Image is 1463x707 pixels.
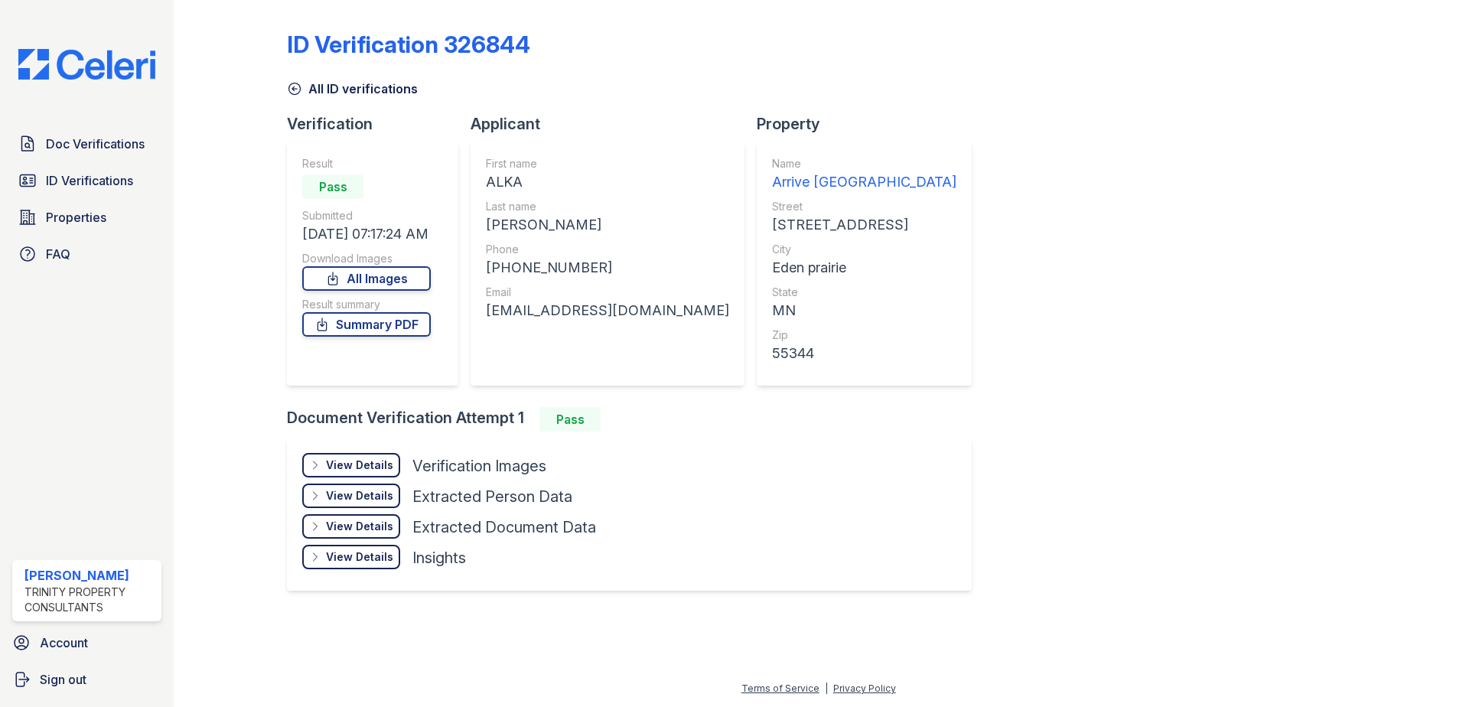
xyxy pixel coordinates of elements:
[24,566,155,585] div: [PERSON_NAME]
[12,129,161,159] a: Doc Verifications
[46,171,133,190] span: ID Verifications
[772,327,956,343] div: Zip
[772,242,956,257] div: City
[833,683,896,694] a: Privacy Policy
[772,199,956,214] div: Street
[6,627,168,658] a: Account
[287,80,418,98] a: All ID verifications
[302,156,431,171] div: Result
[302,312,431,337] a: Summary PDF
[40,670,86,689] span: Sign out
[486,242,729,257] div: Phone
[302,174,363,199] div: Pass
[12,202,161,233] a: Properties
[24,585,155,615] div: Trinity Property Consultants
[772,156,956,193] a: Name Arrive [GEOGRAPHIC_DATA]
[412,486,572,507] div: Extracted Person Data
[772,171,956,193] div: Arrive [GEOGRAPHIC_DATA]
[772,257,956,279] div: Eden prairie
[486,199,729,214] div: Last name
[46,208,106,226] span: Properties
[412,516,596,538] div: Extracted Document Data
[772,343,956,364] div: 55344
[326,519,393,534] div: View Details
[287,31,530,58] div: ID Verification 326844
[539,407,601,432] div: Pass
[6,664,168,695] a: Sign out
[741,683,819,694] a: Terms of Service
[772,156,956,171] div: Name
[40,634,88,652] span: Account
[825,683,828,694] div: |
[757,113,984,135] div: Property
[486,171,729,193] div: ALKA
[471,113,757,135] div: Applicant
[6,49,168,80] img: CE_Logo_Blue-a8612792a0a2168367f1c8372b55b34899dd931a85d93a1a3d3e32e68fde9ad4.png
[772,214,956,236] div: [STREET_ADDRESS]
[46,135,145,153] span: Doc Verifications
[302,208,431,223] div: Submitted
[772,300,956,321] div: MN
[12,165,161,196] a: ID Verifications
[46,245,70,263] span: FAQ
[486,214,729,236] div: [PERSON_NAME]
[486,156,729,171] div: First name
[486,285,729,300] div: Email
[287,113,471,135] div: Verification
[326,488,393,503] div: View Details
[326,549,393,565] div: View Details
[486,257,729,279] div: [PHONE_NUMBER]
[486,300,729,321] div: [EMAIL_ADDRESS][DOMAIN_NAME]
[302,266,431,291] a: All Images
[302,223,431,245] div: [DATE] 07:17:24 AM
[287,407,984,432] div: Document Verification Attempt 1
[772,285,956,300] div: State
[412,455,546,477] div: Verification Images
[412,547,466,569] div: Insights
[12,239,161,269] a: FAQ
[302,297,431,312] div: Result summary
[326,458,393,473] div: View Details
[302,251,431,266] div: Download Images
